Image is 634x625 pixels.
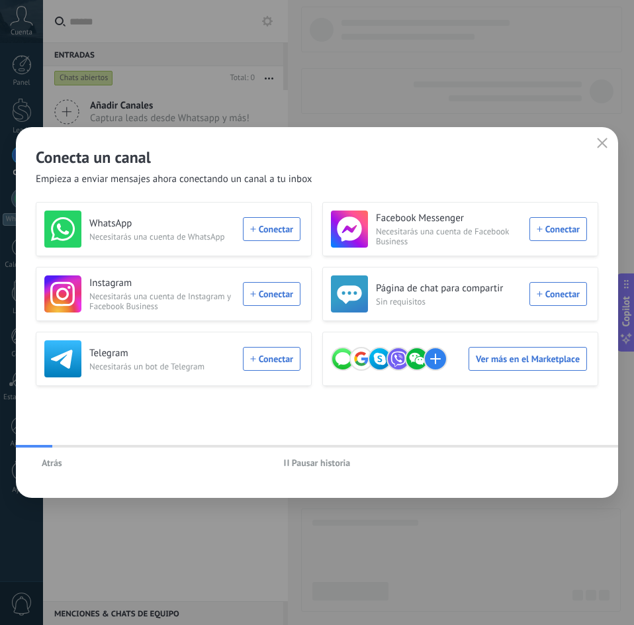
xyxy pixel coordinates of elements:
button: Pausar historia [278,453,357,473]
span: Necesitarás una cuenta de WhatsApp [89,232,235,242]
button: Atrás [36,453,68,473]
h3: Instagram [89,277,235,290]
h3: Página de chat para compartir [376,282,521,295]
h3: WhatsApp [89,217,235,230]
h3: Facebook Messenger [376,212,521,225]
span: Necesitarás un bot de Telegram [89,361,235,371]
span: Sin requisitos [376,297,521,307]
h2: Conecta un canal [36,147,598,168]
span: Empieza a enviar mensajes ahora conectando un canal a tu inbox [36,173,312,186]
span: Necesitarás una cuenta de Instagram y Facebook Business [89,291,235,311]
h3: Telegram [89,347,235,360]
span: Necesitarás una cuenta de Facebook Business [376,226,521,246]
span: Pausar historia [292,458,351,467]
span: Atrás [42,458,62,467]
